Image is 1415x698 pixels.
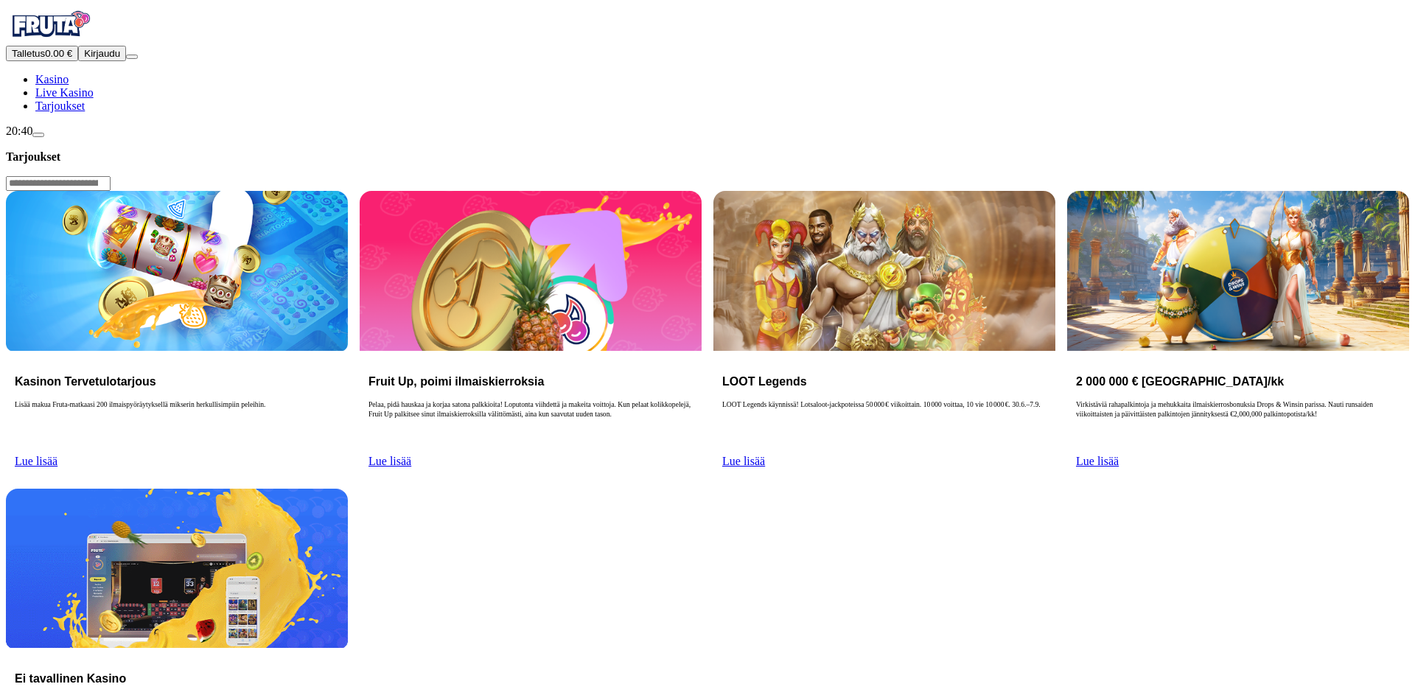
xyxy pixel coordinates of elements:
[35,100,85,112] span: Tarjoukset
[35,86,94,99] a: poker-chip iconLive Kasino
[15,400,339,447] p: Lisää makua Fruta-matkaasi 200 ilmaispyöräytyksellä mikserin herkullisimpiin peleihin.
[6,46,78,61] button: Talletusplus icon0.00 €
[32,133,44,137] button: live-chat
[360,191,702,350] img: Fruit Up, poimi ilmaiskierroksia
[35,86,94,99] span: Live Kasino
[35,73,69,85] a: diamond iconKasino
[12,48,45,59] span: Talletus
[6,6,94,43] img: Fruta
[1076,374,1400,388] h3: 2 000 000 € [GEOGRAPHIC_DATA]/kk
[6,6,1409,113] nav: Primary
[722,400,1047,447] p: LOOT Legends käynnissä! Lotsaloot‑jackpoteissa 50 000 € viikoittain. 10 000 voittaa, 10 vie 10 00...
[6,125,32,137] span: 20:40
[1076,455,1119,467] a: Lue lisää
[35,73,69,85] span: Kasino
[6,32,94,45] a: Fruta
[368,400,693,447] p: Pelaa, pidä hauskaa ja korjaa satona palkkioita! Loputonta viihdettä ja makeita voittoja. Kun pel...
[35,100,85,112] a: gift-inverted iconTarjoukset
[6,489,348,648] img: Ei tavallinen Kasino
[126,55,138,59] button: menu
[45,48,72,59] span: 0.00 €
[368,374,693,388] h3: Fruit Up, poimi ilmaiskierroksia
[1067,191,1409,350] img: 2 000 000 € Palkintopotti/kk
[1076,400,1400,447] p: Virkistäviä rahapalkintoja ja mehukkaita ilmaiskierrosbonuksia Drops & Winsin parissa. Nauti runs...
[6,150,1409,164] h3: Tarjoukset
[78,46,126,61] button: Kirjaudu
[368,455,411,467] a: Lue lisää
[84,48,120,59] span: Kirjaudu
[15,455,57,467] a: Lue lisää
[15,671,339,685] h3: Ei tavallinen Kasino
[6,176,111,191] input: Search
[6,191,348,350] img: Kasinon Tervetulotarjous
[722,455,765,467] a: Lue lisää
[713,191,1055,350] img: LOOT Legends
[15,374,339,388] h3: Kasinon Tervetulotarjous
[722,374,1047,388] h3: LOOT Legends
